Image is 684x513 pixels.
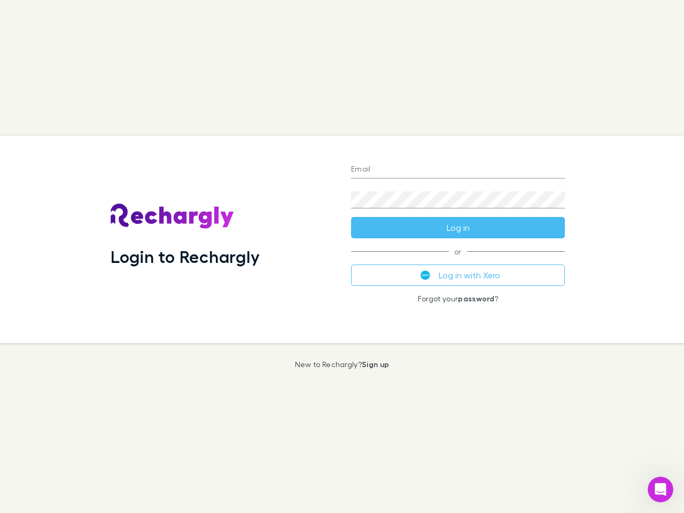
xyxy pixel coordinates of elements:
button: Log in [351,217,565,238]
a: Sign up [362,360,389,369]
img: Rechargly's Logo [111,204,235,229]
p: New to Rechargly? [295,360,390,369]
iframe: Intercom live chat [648,477,673,502]
h1: Login to Rechargly [111,246,260,267]
button: Log in with Xero [351,265,565,286]
p: Forgot your ? [351,294,565,303]
img: Xero's logo [421,270,430,280]
span: or [351,251,565,252]
a: password [458,294,494,303]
